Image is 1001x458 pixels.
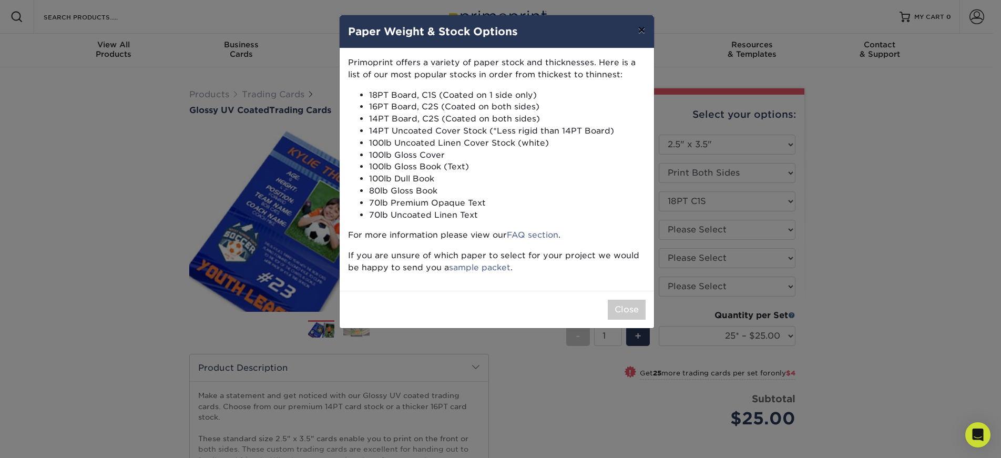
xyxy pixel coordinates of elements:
[348,24,646,39] h4: Paper Weight & Stock Options
[369,173,646,185] li: 100lb Dull Book
[449,262,510,272] a: sample packet
[348,250,646,274] p: If you are unsure of which paper to select for your project we would be happy to send you a .
[369,89,646,101] li: 18PT Board, C1S (Coated on 1 side only)
[965,422,990,447] div: Open Intercom Messenger
[507,230,558,240] a: FAQ section
[369,137,646,149] li: 100lb Uncoated Linen Cover Stock (white)
[369,149,646,161] li: 100lb Gloss Cover
[369,209,646,221] li: 70lb Uncoated Linen Text
[348,229,646,241] p: For more information please view our .
[369,125,646,137] li: 14PT Uncoated Cover Stock (*Less rigid than 14PT Board)
[369,113,646,125] li: 14PT Board, C2S (Coated on both sides)
[629,15,653,45] button: ×
[369,161,646,173] li: 100lb Gloss Book (Text)
[369,197,646,209] li: 70lb Premium Opaque Text
[348,57,646,81] p: Primoprint offers a variety of paper stock and thicknesses. Here is a list of our most popular st...
[369,101,646,113] li: 16PT Board, C2S (Coated on both sides)
[608,300,646,320] button: Close
[369,185,646,197] li: 80lb Gloss Book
